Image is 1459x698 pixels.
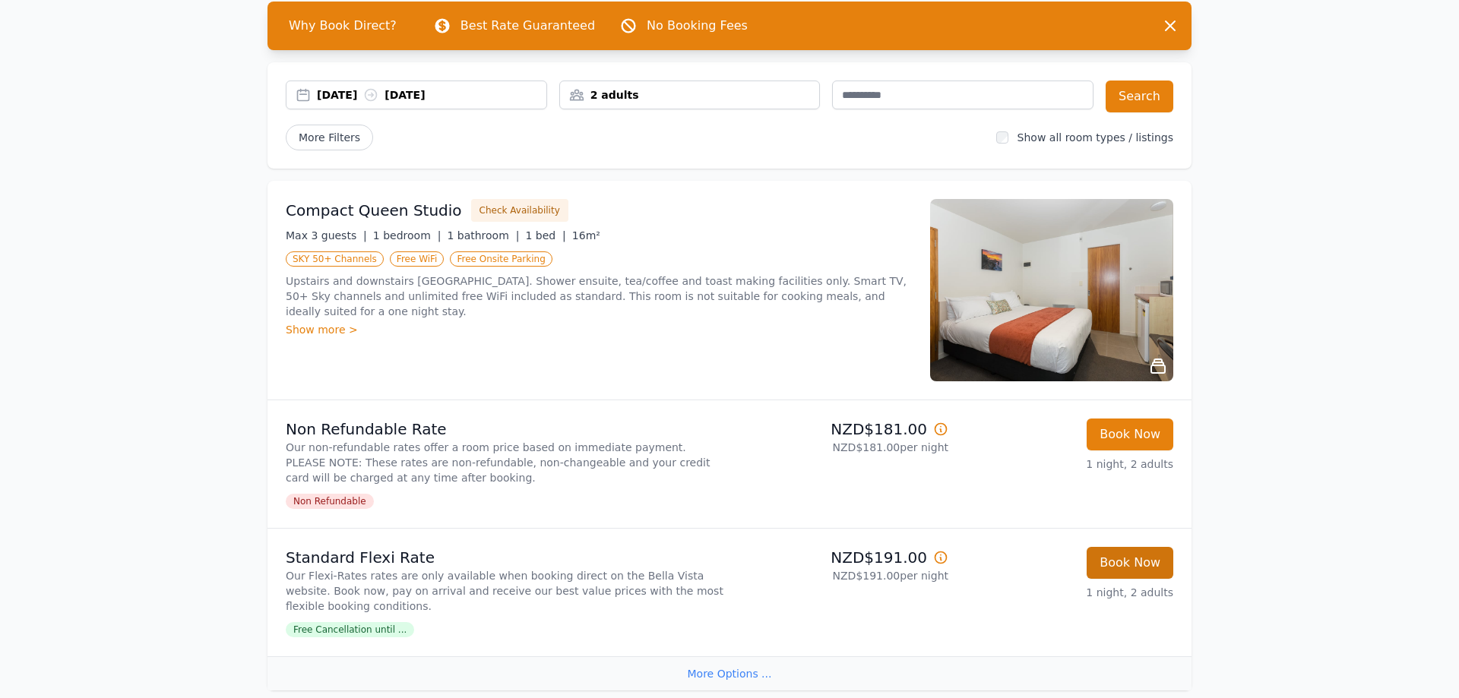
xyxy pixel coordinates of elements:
[736,547,948,568] p: NZD$191.00
[286,547,723,568] p: Standard Flexi Rate
[647,17,748,35] p: No Booking Fees
[390,251,445,267] span: Free WiFi
[286,322,912,337] div: Show more >
[450,251,552,267] span: Free Onsite Parking
[447,229,519,242] span: 1 bathroom |
[961,585,1173,600] p: 1 night, 2 adults
[286,622,414,637] span: Free Cancellation until ...
[286,273,912,319] p: Upstairs and downstairs [GEOGRAPHIC_DATA]. Shower ensuite, tea/coffee and toast making facilities...
[460,17,595,35] p: Best Rate Guaranteed
[267,656,1192,690] div: More Options ...
[1018,131,1173,144] label: Show all room types / listings
[317,87,546,103] div: [DATE] [DATE]
[286,251,384,267] span: SKY 50+ Channels
[736,440,948,455] p: NZD$181.00 per night
[1087,418,1173,450] button: Book Now
[736,418,948,440] p: NZD$181.00
[286,568,723,614] p: Our Flexi-Rates rates are only available when booking direct on the Bella Vista website. Book now...
[961,456,1173,472] p: 1 night, 2 adults
[286,418,723,440] p: Non Refundable Rate
[525,229,565,242] span: 1 bed |
[277,11,409,41] span: Why Book Direct?
[286,494,374,509] span: Non Refundable
[286,229,367,242] span: Max 3 guests |
[1106,81,1173,112] button: Search
[286,440,723,485] p: Our non-refundable rates offer a room price based on immediate payment. PLEASE NOTE: These rates ...
[572,229,600,242] span: 16m²
[286,125,373,150] span: More Filters
[373,229,441,242] span: 1 bedroom |
[560,87,820,103] div: 2 adults
[286,200,462,221] h3: Compact Queen Studio
[736,568,948,583] p: NZD$191.00 per night
[471,199,568,222] button: Check Availability
[1087,547,1173,579] button: Book Now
